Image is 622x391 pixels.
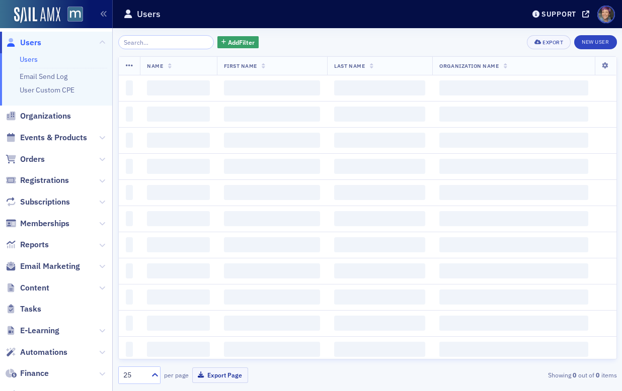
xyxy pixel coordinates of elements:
a: Finance [6,368,49,379]
a: Tasks [6,304,41,315]
span: ‌ [334,107,425,122]
span: Orders [20,154,45,165]
strong: 0 [594,370,601,379]
span: Email Marketing [20,261,80,272]
span: Organizations [20,111,71,122]
span: ‌ [147,211,209,226]
a: Users [20,55,38,64]
span: Registrations [20,175,69,186]
input: Search… [118,35,214,49]
span: Content [20,282,49,294]
span: Organization Name [439,62,499,69]
span: ‌ [126,133,133,148]
span: ‌ [147,107,209,122]
span: ‌ [147,237,209,252]
span: Subscriptions [20,197,70,208]
button: Export [527,35,571,49]
span: ‌ [224,289,321,305]
span: Profile [597,6,615,23]
span: ‌ [126,289,133,305]
span: ‌ [126,237,133,252]
span: Memberships [20,218,69,229]
span: ‌ [126,316,133,331]
span: ‌ [147,159,209,174]
span: ‌ [224,316,321,331]
a: E-Learning [6,325,59,336]
div: Export [542,40,563,45]
span: ‌ [439,342,588,357]
span: ‌ [147,289,209,305]
img: SailAMX [67,7,83,22]
span: Tasks [20,304,41,315]
span: ‌ [147,316,209,331]
span: ‌ [334,80,425,95]
span: ‌ [126,159,133,174]
span: Last Name [334,62,365,69]
span: ‌ [126,185,133,200]
a: Registrations [6,175,69,186]
img: SailAMX [14,7,60,23]
a: Events & Products [6,132,87,143]
span: ‌ [439,107,588,122]
div: Showing out of items [457,370,616,379]
span: Users [20,37,41,48]
a: Users [6,37,41,48]
span: Reports [20,239,49,250]
span: ‌ [334,159,425,174]
span: ‌ [147,342,209,357]
span: ‌ [126,263,133,278]
span: ‌ [439,185,588,200]
span: ‌ [147,133,209,148]
span: ‌ [334,342,425,357]
span: ‌ [334,211,425,226]
span: ‌ [439,211,588,226]
span: ‌ [224,107,321,122]
span: ‌ [334,316,425,331]
span: ‌ [126,211,133,226]
a: New User [574,35,616,49]
span: Finance [20,368,49,379]
span: ‌ [439,133,588,148]
div: Support [541,10,576,19]
a: Memberships [6,218,69,229]
span: ‌ [126,107,133,122]
span: ‌ [126,342,133,357]
button: Export Page [192,367,248,383]
span: Name [147,62,163,69]
span: ‌ [334,289,425,305]
a: Reports [6,239,49,250]
button: AddFilter [217,36,259,49]
a: View Homepage [60,7,83,24]
span: ‌ [224,159,321,174]
span: ‌ [224,342,321,357]
span: ‌ [224,211,321,226]
span: ‌ [147,263,209,278]
span: Events & Products [20,132,87,143]
span: ‌ [334,237,425,252]
a: Email Marketing [6,261,80,272]
a: Content [6,282,49,294]
span: ‌ [439,316,588,331]
span: ‌ [224,80,321,95]
span: ‌ [334,263,425,278]
div: 25 [123,370,145,380]
a: Organizations [6,111,71,122]
span: ‌ [126,80,133,95]
span: ‌ [224,263,321,278]
span: Add Filter [228,38,255,47]
span: ‌ [224,133,321,148]
a: Automations [6,347,67,358]
a: Subscriptions [6,197,70,208]
span: First Name [224,62,257,69]
label: per page [164,370,189,379]
strong: 0 [571,370,578,379]
span: ‌ [439,263,588,278]
span: ‌ [439,289,588,305]
span: ‌ [224,185,321,200]
span: E-Learning [20,325,59,336]
span: ‌ [439,237,588,252]
span: ‌ [147,185,209,200]
a: User Custom CPE [20,85,74,94]
span: ‌ [334,185,425,200]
